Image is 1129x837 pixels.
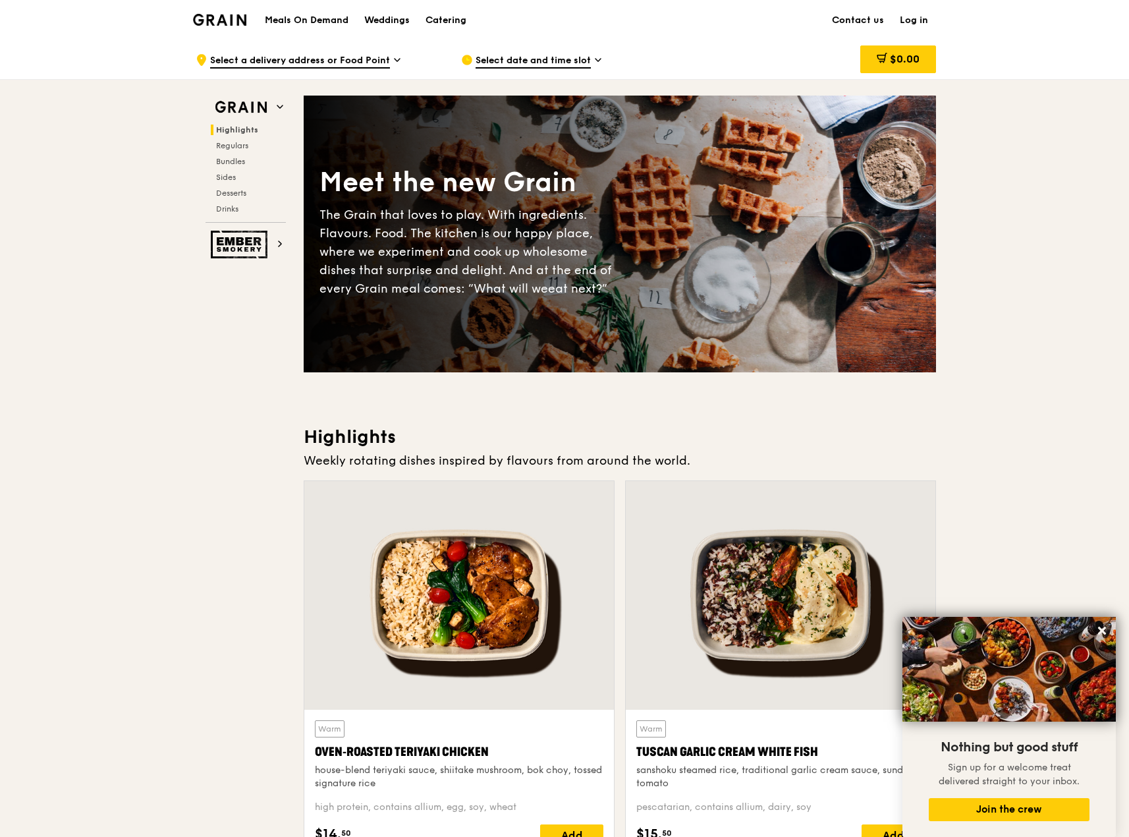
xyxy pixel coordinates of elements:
[418,1,474,40] a: Catering
[636,720,666,737] div: Warm
[902,617,1116,722] img: DSC07876-Edit02-Large.jpeg
[636,764,925,790] div: sanshoku steamed rice, traditional garlic cream sauce, sundried tomato
[548,281,607,296] span: eat next?”
[892,1,936,40] a: Log in
[426,1,466,40] div: Catering
[636,743,925,761] div: Tuscan Garlic Cream White Fish
[476,54,591,69] span: Select date and time slot
[216,125,258,134] span: Highlights
[210,54,390,69] span: Select a delivery address or Food Point
[216,141,248,150] span: Regulars
[356,1,418,40] a: Weddings
[319,206,620,298] div: The Grain that loves to play. With ingredients. Flavours. Food. The kitchen is our happy place, w...
[315,720,344,737] div: Warm
[364,1,410,40] div: Weddings
[265,14,348,27] h1: Meals On Demand
[890,53,920,65] span: $0.00
[211,96,271,119] img: Grain web logo
[216,188,246,198] span: Desserts
[216,204,238,214] span: Drinks
[304,451,936,470] div: Weekly rotating dishes inspired by flavours from around the world.
[216,173,236,182] span: Sides
[636,801,925,814] div: pescatarian, contains allium, dairy, soy
[929,798,1089,821] button: Join the crew
[193,14,246,26] img: Grain
[319,165,620,200] div: Meet the new Grain
[315,801,603,814] div: high protein, contains allium, egg, soy, wheat
[939,762,1080,787] span: Sign up for a welcome treat delivered straight to your inbox.
[315,764,603,790] div: house-blend teriyaki sauce, shiitake mushroom, bok choy, tossed signature rice
[211,231,271,258] img: Ember Smokery web logo
[304,425,936,449] h3: Highlights
[824,1,892,40] a: Contact us
[941,739,1078,755] span: Nothing but good stuff
[216,157,245,166] span: Bundles
[1091,620,1113,641] button: Close
[315,743,603,761] div: Oven‑Roasted Teriyaki Chicken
